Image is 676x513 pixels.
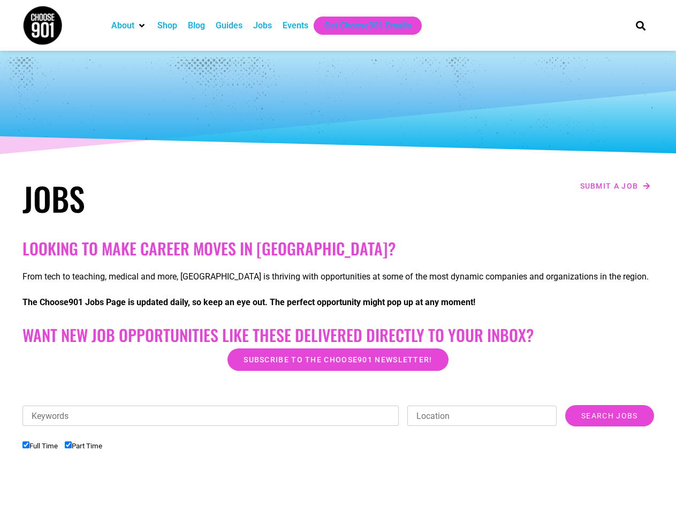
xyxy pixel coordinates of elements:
[22,442,58,450] label: Full Time
[407,406,557,426] input: Location
[65,442,102,450] label: Part Time
[22,239,654,258] h2: Looking to make career moves in [GEOGRAPHIC_DATA]?
[22,179,333,217] h1: Jobs
[244,356,432,363] span: Subscribe to the Choose901 newsletter!
[253,19,272,32] a: Jobs
[580,182,639,190] span: Submit a job
[111,19,134,32] a: About
[577,179,654,193] a: Submit a job
[65,441,72,448] input: Part Time
[22,406,399,426] input: Keywords
[106,17,618,35] nav: Main nav
[22,325,654,345] h2: Want New Job Opportunities like these Delivered Directly to your Inbox?
[188,19,205,32] a: Blog
[565,405,654,426] input: Search Jobs
[283,19,308,32] a: Events
[22,441,29,448] input: Full Time
[324,19,411,32] a: Get Choose901 Emails
[106,17,152,35] div: About
[22,297,475,307] strong: The Choose901 Jobs Page is updated daily, so keep an eye out. The perfect opportunity might pop u...
[632,17,649,34] div: Search
[227,348,448,371] a: Subscribe to the Choose901 newsletter!
[216,19,242,32] a: Guides
[22,270,654,283] p: From tech to teaching, medical and more, [GEOGRAPHIC_DATA] is thriving with opportunities at some...
[157,19,177,32] a: Shop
